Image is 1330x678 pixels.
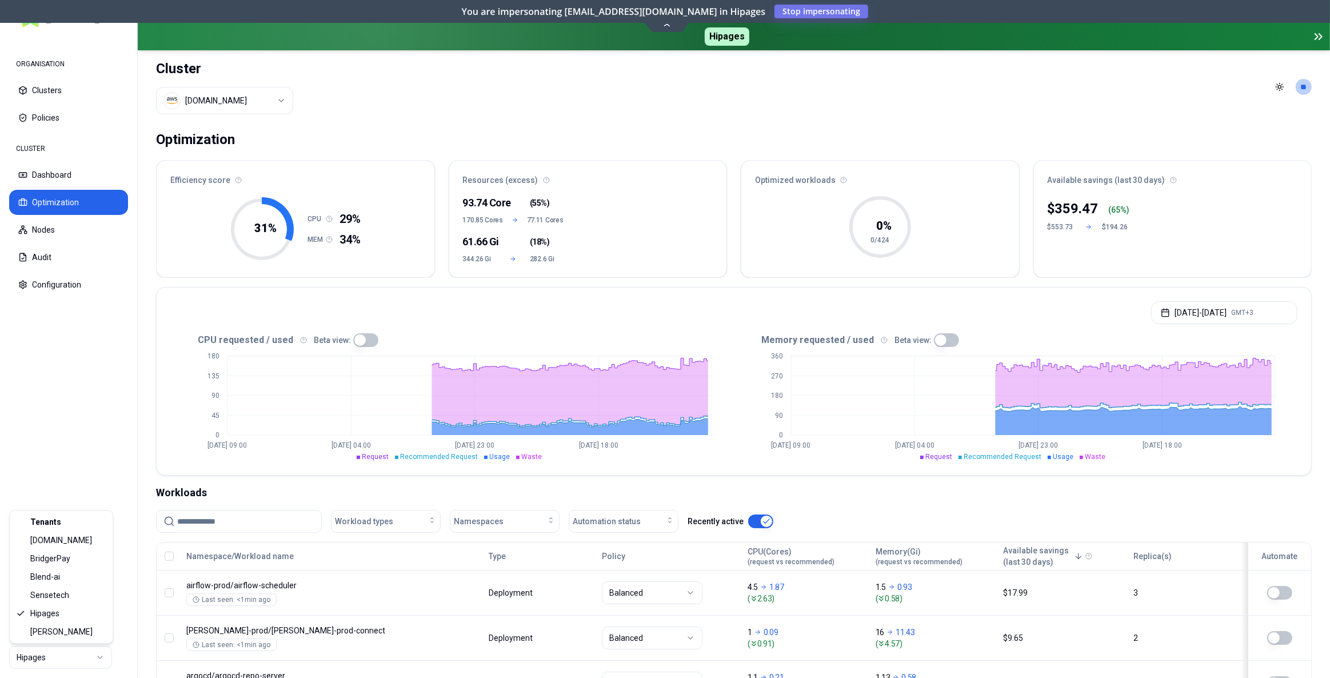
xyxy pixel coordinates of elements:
span: Sensetech [30,589,69,601]
div: Tenants [12,513,110,531]
span: [PERSON_NAME] [30,626,93,637]
span: Blend-ai [30,571,60,583]
span: [DOMAIN_NAME] [30,535,92,546]
span: Hipages [30,608,59,619]
span: BridgerPay [30,553,70,564]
